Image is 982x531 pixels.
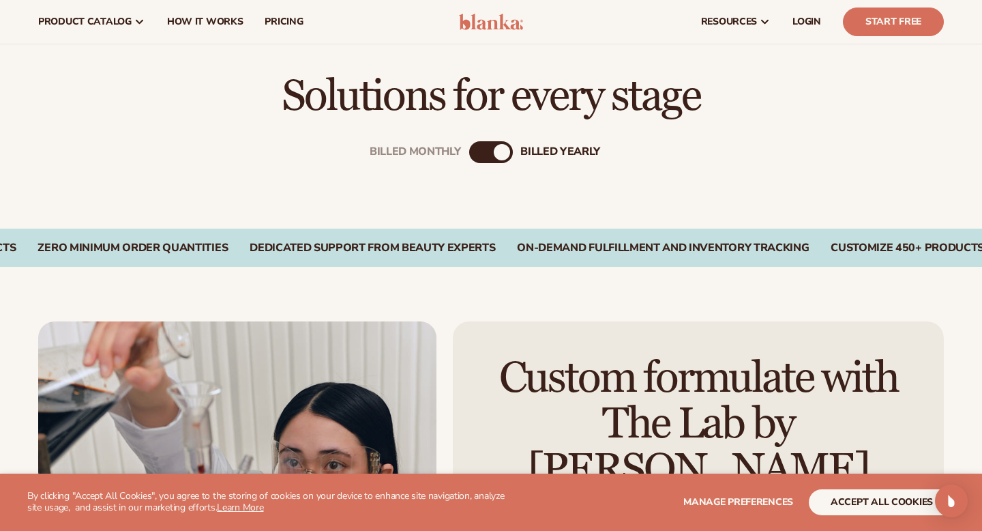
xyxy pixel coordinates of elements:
div: Open Intercom Messenger [935,485,968,517]
button: Manage preferences [683,489,793,515]
span: Manage preferences [683,496,793,508]
div: Billed Monthly [370,146,461,159]
span: resources [701,16,757,27]
span: pricing [265,16,303,27]
p: By clicking "Accept All Cookies", you agree to the storing of cookies on your device to enhance s... [27,491,513,514]
div: Zero Minimum Order QuantitieS [38,242,228,255]
h2: Solutions for every stage [38,74,944,119]
a: Learn More [217,501,263,514]
img: logo [459,14,524,30]
span: product catalog [38,16,132,27]
div: billed Yearly [520,146,600,159]
a: Start Free [843,8,944,36]
div: Dedicated Support From Beauty Experts [250,242,495,255]
h2: Custom formulate with The Lab by [PERSON_NAME] [491,356,906,493]
button: accept all cookies [809,489,955,515]
div: On-Demand Fulfillment and Inventory Tracking [517,242,809,255]
span: How It Works [167,16,243,27]
span: LOGIN [792,16,821,27]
